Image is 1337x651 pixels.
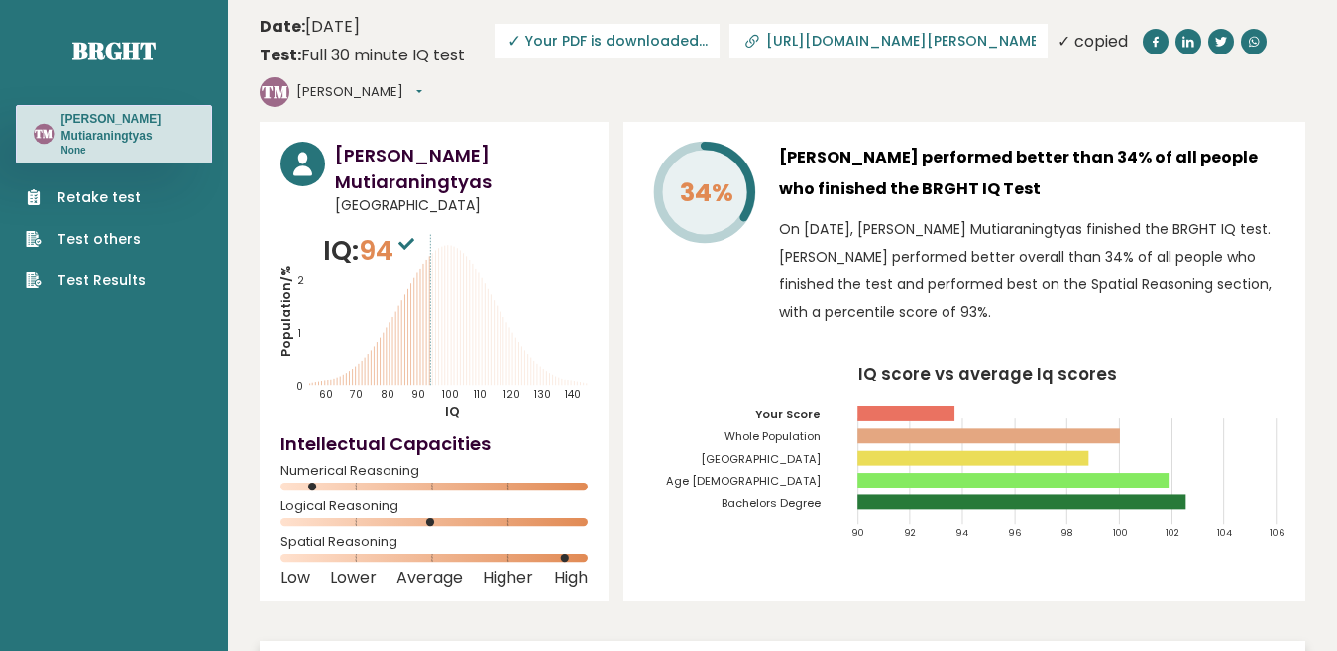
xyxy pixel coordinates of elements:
span: Lower [330,574,377,582]
text: TM [35,126,53,141]
tspan: 96 [1008,527,1021,540]
span: ✓ [507,29,521,54]
a: Test Results [26,271,146,291]
b: Date: [260,15,305,38]
tspan: Your Score [755,406,821,422]
span: Logical Reasoning [280,502,588,510]
tspan: 94 [955,527,968,540]
tspan: 34% [679,175,732,210]
button: [PERSON_NAME] [296,82,422,102]
div: Full 30 minute IQ test [260,44,465,67]
tspan: 100 [442,387,459,402]
a: Retake test [26,187,146,208]
tspan: 120 [503,387,520,402]
tspan: 106 [1270,527,1284,540]
p: None [61,144,194,158]
tspan: [GEOGRAPHIC_DATA] [701,451,821,467]
tspan: 2 [297,273,304,288]
p: On [DATE], [PERSON_NAME] Mutiaraningtyas finished the BRGHT IQ test. [PERSON_NAME] performed bett... [779,215,1284,326]
tspan: Age [DEMOGRAPHIC_DATA] [666,473,821,488]
span: Your PDF is downloaded... [495,24,720,58]
tspan: 100 [1113,527,1128,540]
span: Low [280,574,310,582]
h3: [PERSON_NAME] Mutiaraningtyas [335,142,588,195]
span: 94 [359,232,419,269]
a: Test others [26,229,146,250]
a: Brght [72,35,156,66]
div: ✓ copied [1058,30,1128,54]
tspan: 90 [411,387,425,402]
tspan: 70 [349,387,363,402]
tspan: 80 [381,387,394,402]
tspan: 104 [1218,527,1233,540]
span: Numerical Reasoning [280,467,588,475]
h3: [PERSON_NAME] performed better than 34% of all people who finished the BRGHT IQ Test [779,142,1284,205]
text: TM [262,80,288,103]
tspan: 130 [534,387,551,402]
tspan: IQ [445,403,460,420]
tspan: Whole Population [724,429,821,445]
tspan: 140 [565,387,581,402]
tspan: Bachelors Degree [722,495,821,511]
tspan: 1 [298,326,301,341]
tspan: Population/% [278,266,294,357]
time: [DATE] [260,15,360,39]
span: [GEOGRAPHIC_DATA] [335,195,588,216]
h3: [PERSON_NAME] Mutiaraningtyas [61,111,194,144]
span: Average [396,574,463,582]
tspan: IQ score vs average Iq scores [858,362,1117,385]
tspan: 0 [296,380,303,394]
tspan: 110 [474,387,487,402]
tspan: 90 [851,527,864,540]
p: IQ: [323,231,419,271]
h4: Intellectual Capacities [280,430,588,457]
span: High [554,574,588,582]
tspan: 102 [1166,527,1179,540]
tspan: 92 [904,527,916,540]
span: Higher [483,574,533,582]
b: Test: [260,44,301,66]
tspan: 98 [1060,527,1072,540]
span: Spatial Reasoning [280,538,588,546]
tspan: 60 [319,387,333,402]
